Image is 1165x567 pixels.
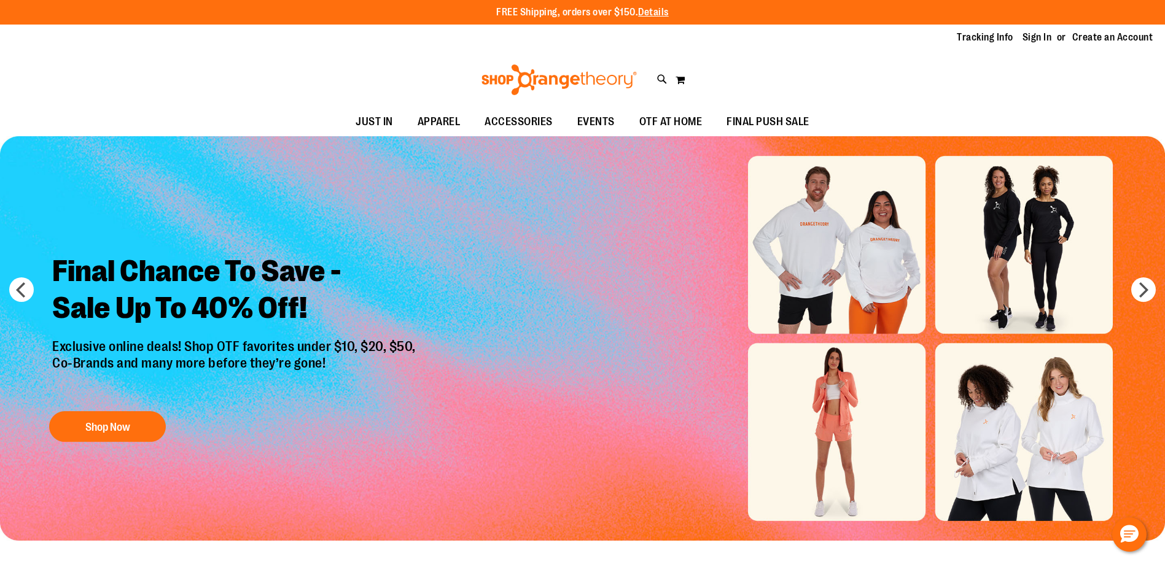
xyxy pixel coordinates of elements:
[1023,31,1052,44] a: Sign In
[714,108,822,136] a: FINAL PUSH SALE
[1131,277,1156,302] button: next
[1072,31,1153,44] a: Create an Account
[577,108,615,136] span: EVENTS
[485,108,553,136] span: ACCESSORIES
[472,108,565,136] a: ACCESSORIES
[480,64,639,95] img: Shop Orangetheory
[418,108,461,136] span: APPAREL
[343,108,405,136] a: JUST IN
[405,108,473,136] a: APPAREL
[627,108,715,136] a: OTF AT HOME
[727,108,809,136] span: FINAL PUSH SALE
[496,6,669,20] p: FREE Shipping, orders over $150.
[356,108,393,136] span: JUST IN
[49,411,166,442] button: Shop Now
[639,108,703,136] span: OTF AT HOME
[9,277,34,302] button: prev
[43,244,428,339] h2: Final Chance To Save - Sale Up To 40% Off!
[957,31,1013,44] a: Tracking Info
[43,339,428,399] p: Exclusive online deals! Shop OTF favorites under $10, $20, $50, Co-Brands and many more before th...
[565,108,627,136] a: EVENTS
[1112,517,1147,552] button: Hello, have a question? Let’s chat.
[638,7,669,18] a: Details
[43,244,428,448] a: Final Chance To Save -Sale Up To 40% Off! Exclusive online deals! Shop OTF favorites under $10, $...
